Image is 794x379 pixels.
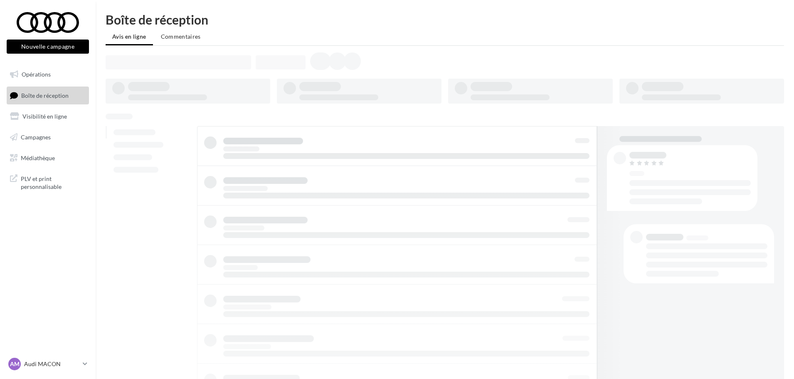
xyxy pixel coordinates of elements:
span: Opérations [22,71,51,78]
span: Médiathèque [21,154,55,161]
p: Audi MACON [24,360,79,368]
a: Visibilité en ligne [5,108,91,125]
a: AM Audi MACON [7,356,89,372]
span: Visibilité en ligne [22,113,67,120]
a: Campagnes [5,129,91,146]
span: PLV et print personnalisable [21,173,86,191]
button: Nouvelle campagne [7,40,89,54]
span: Campagnes [21,134,51,141]
span: Commentaires [161,33,201,40]
a: Médiathèque [5,149,91,167]
a: Opérations [5,66,91,83]
span: AM [10,360,20,368]
a: PLV et print personnalisable [5,170,91,194]
div: Boîte de réception [106,13,784,26]
a: Boîte de réception [5,87,91,104]
span: Boîte de réception [21,92,69,99]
